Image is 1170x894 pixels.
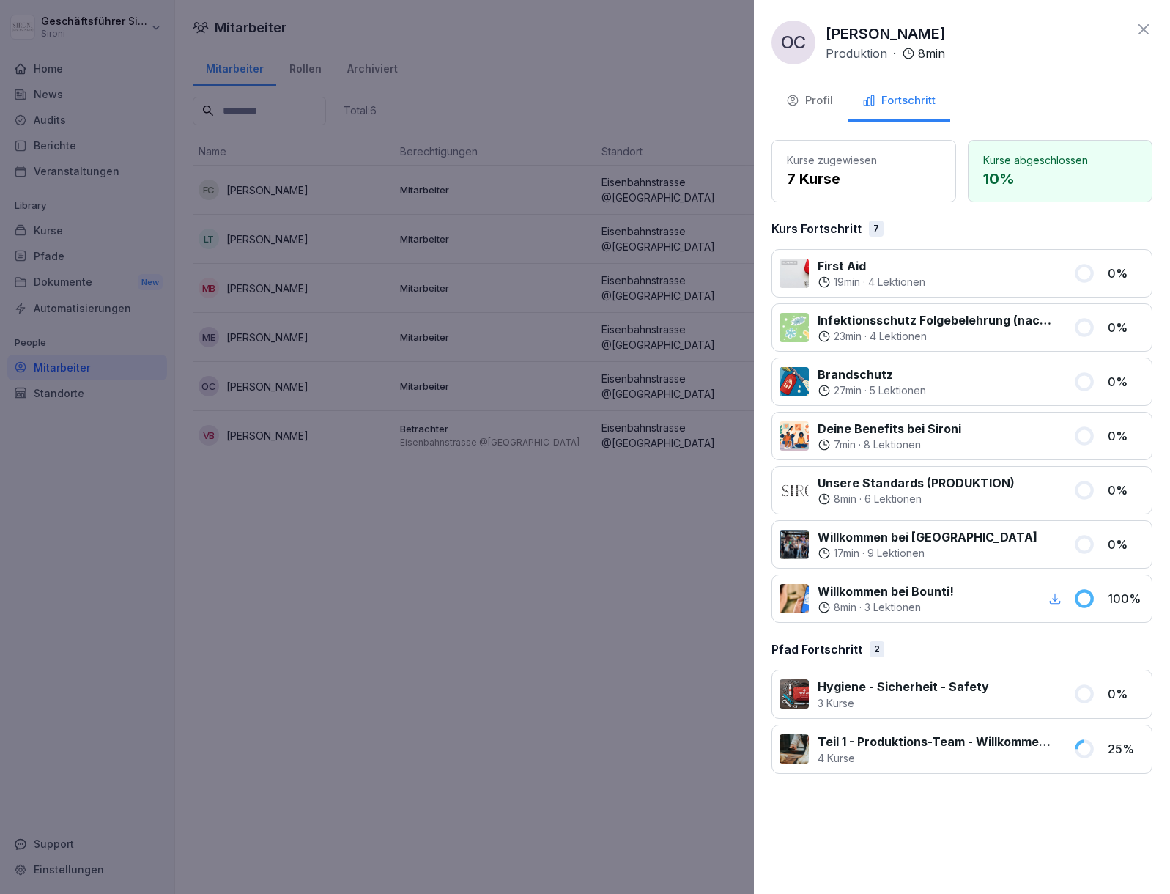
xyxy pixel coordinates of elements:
p: Pfad Fortschritt [771,640,862,658]
p: Willkommen bei [GEOGRAPHIC_DATA] [818,528,1037,546]
p: [PERSON_NAME] [826,23,946,45]
div: OC [771,21,815,64]
p: Willkommen bei Bounti! [818,583,954,600]
p: 9 Lektionen [867,546,925,561]
p: 0 % [1108,427,1144,445]
div: · [818,546,1037,561]
p: 5 Lektionen [870,383,926,398]
div: 2 [870,641,884,657]
p: 0 % [1108,481,1144,499]
p: Kurse abgeschlossen [983,152,1137,168]
p: 19 min [834,275,860,289]
p: 100 % [1108,590,1144,607]
div: · [818,600,954,615]
p: Deine Benefits bei Sironi [818,420,961,437]
button: Fortschritt [848,82,950,122]
p: 23 min [834,329,862,344]
p: 7 Kurse [787,168,941,190]
p: 0 % [1108,536,1144,553]
p: 27 min [834,383,862,398]
p: 8 min [834,600,856,615]
p: 6 Lektionen [864,492,922,506]
p: 4 Lektionen [868,275,925,289]
p: 4 Lektionen [870,329,927,344]
p: Brandschutz [818,366,926,383]
p: 3 Lektionen [864,600,921,615]
p: 25 % [1108,740,1144,758]
p: 10 % [983,168,1137,190]
p: 8 min [834,492,856,506]
p: Teil 1 - Produktions-Team - Willkommen bei [GEOGRAPHIC_DATA] [818,733,1056,750]
p: 4 Kurse [818,750,1056,766]
p: 17 min [834,546,859,561]
div: · [826,45,945,62]
p: Kurs Fortschritt [771,220,862,237]
div: · [818,492,1015,506]
div: · [818,383,926,398]
div: Profil [786,92,833,109]
p: Infektionsschutz Folgebelehrung (nach §43 IfSG) [818,311,1056,329]
p: 0 % [1108,265,1144,282]
p: 0 % [1108,685,1144,703]
p: Hygiene - Sicherheit - Safety [818,678,989,695]
div: 7 [869,221,884,237]
p: 7 min [834,437,856,452]
div: · [818,329,1056,344]
p: Produktion [826,45,887,62]
p: First Aid [818,257,925,275]
p: Unsere Standards (PRODUKTION) [818,474,1015,492]
button: Profil [771,82,848,122]
p: Kurse zugewiesen [787,152,941,168]
p: 0 % [1108,373,1144,391]
div: · [818,437,961,452]
p: 8 min [918,45,945,62]
div: Fortschritt [862,92,936,109]
p: 0 % [1108,319,1144,336]
p: 3 Kurse [818,695,989,711]
div: · [818,275,925,289]
p: 8 Lektionen [864,437,921,452]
